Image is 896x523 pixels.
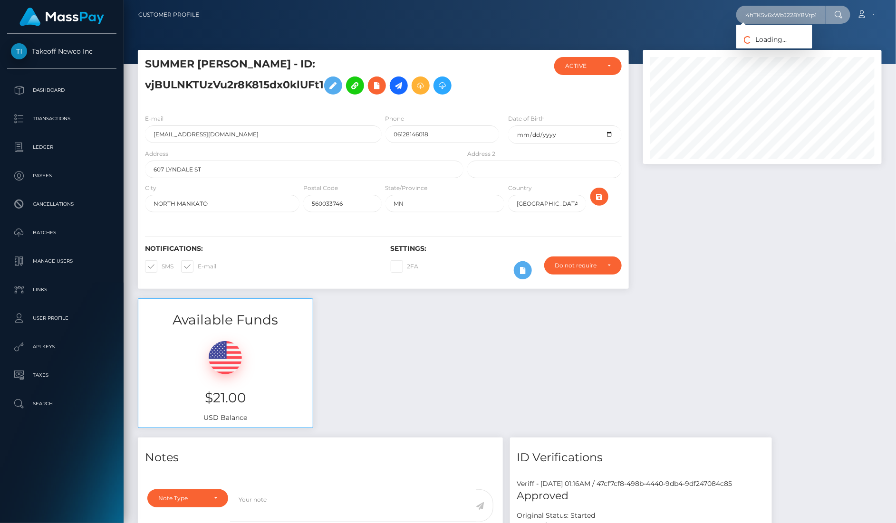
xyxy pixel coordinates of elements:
input: Search... [736,6,826,24]
button: Do not require [544,257,622,275]
p: Links [11,283,113,297]
h7: Original Status: Started [517,511,596,520]
p: Payees [11,169,113,183]
div: Note Type [158,494,206,502]
a: Taxes [7,363,116,387]
p: User Profile [11,311,113,325]
h5: SUMMER [PERSON_NAME] - ID: vjBULNKTUzVu2r8K815dx0klUFt1 [145,57,458,99]
a: Customer Profile [138,5,199,25]
a: Search [7,392,116,416]
div: Do not require [555,262,600,269]
p: Ledger [11,140,113,154]
img: MassPay Logo [19,8,104,26]
p: API Keys [11,340,113,354]
h6: Settings: [391,245,622,253]
p: Search [11,397,113,411]
div: Veriff - [DATE] 01:16AM / 47cf7cf8-498b-4440-9db4-9df247084c85 [510,479,772,489]
label: E-mail [181,260,216,273]
div: ACTIVE [565,62,600,70]
label: Address 2 [467,150,495,158]
h3: $21.00 [145,389,306,407]
img: USD.png [209,341,242,374]
label: Address [145,150,168,158]
a: Dashboard [7,78,116,102]
a: Manage Users [7,249,116,273]
button: Note Type [147,489,228,507]
h3: Available Funds [138,311,313,329]
button: ACTIVE [554,57,622,75]
a: Initiate Payout [390,76,408,95]
p: Batches [11,226,113,240]
h5: Approved [517,489,765,504]
label: City [145,184,156,192]
h4: Notes [145,449,496,466]
a: Cancellations [7,192,116,216]
label: 2FA [391,260,419,273]
span: Loading... [736,35,787,44]
p: Taxes [11,368,113,382]
label: Phone [385,114,405,123]
a: User Profile [7,306,116,330]
p: Cancellations [11,197,113,211]
p: Transactions [11,112,113,126]
a: Ledger [7,135,116,159]
label: Country [508,184,532,192]
h4: ID Verifications [517,449,765,466]
label: Postal Code [303,184,338,192]
a: Transactions [7,107,116,131]
label: Date of Birth [508,114,545,123]
h6: Notifications: [145,245,376,253]
div: USD Balance [138,329,313,428]
img: Takeoff Newco Inc [11,43,27,59]
a: Batches [7,221,116,245]
a: API Keys [7,335,116,359]
label: State/Province [385,184,428,192]
a: Links [7,278,116,302]
label: SMS [145,260,173,273]
label: E-mail [145,114,164,123]
span: Takeoff Newco Inc [7,47,116,56]
p: Dashboard [11,83,113,97]
a: Payees [7,164,116,188]
p: Manage Users [11,254,113,268]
